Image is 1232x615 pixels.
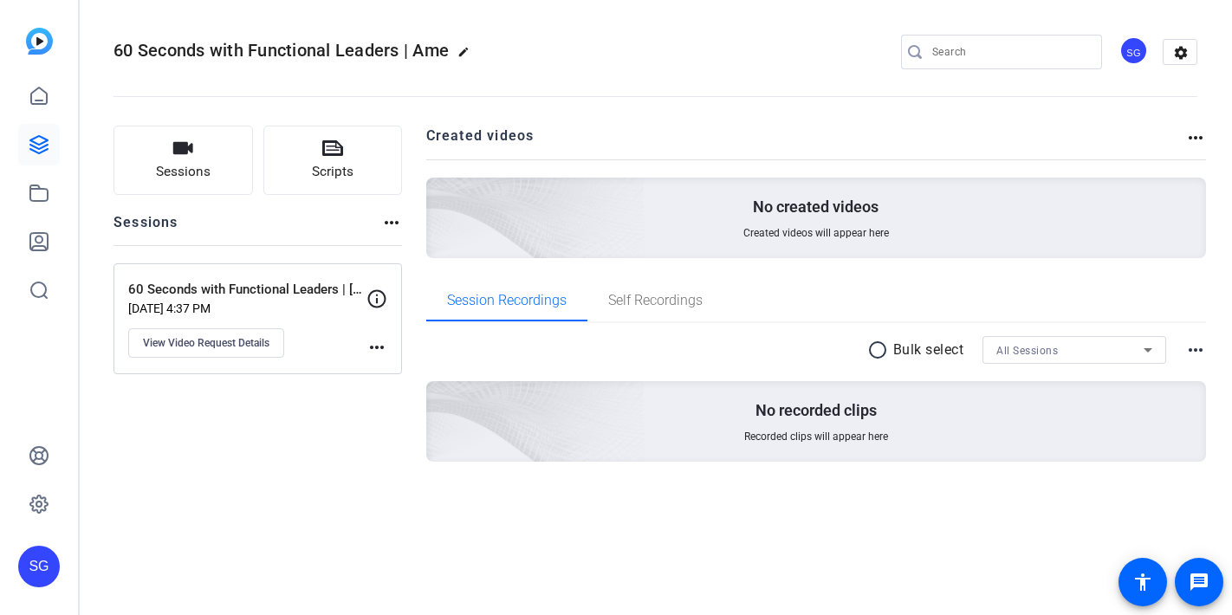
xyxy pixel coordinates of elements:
[26,28,53,55] img: blue-gradient.svg
[263,126,403,195] button: Scripts
[1132,572,1153,592] mat-icon: accessibility
[232,6,645,382] img: Creted videos background
[128,328,284,358] button: View Video Request Details
[1119,36,1148,65] div: SG
[932,42,1088,62] input: Search
[232,210,645,586] img: embarkstudio-empty-session.png
[744,430,888,443] span: Recorded clips will appear here
[113,212,178,245] h2: Sessions
[1164,40,1198,66] mat-icon: settings
[1185,127,1206,148] mat-icon: more_horiz
[18,546,60,587] div: SG
[753,197,879,217] p: No created videos
[1119,36,1150,67] ngx-avatar: Sarovar Ghissing
[426,126,1186,159] h2: Created videos
[755,400,877,421] p: No recorded clips
[743,226,889,240] span: Created videos will appear here
[113,126,253,195] button: Sessions
[867,340,893,360] mat-icon: radio_button_unchecked
[312,162,353,182] span: Scripts
[156,162,211,182] span: Sessions
[1189,572,1209,592] mat-icon: message
[893,340,964,360] p: Bulk select
[143,336,269,350] span: View Video Request Details
[996,345,1058,357] span: All Sessions
[381,212,402,233] mat-icon: more_horiz
[128,280,366,300] p: 60 Seconds with Functional Leaders | [PERSON_NAME]
[1185,340,1206,360] mat-icon: more_horiz
[366,337,387,358] mat-icon: more_horiz
[457,46,478,67] mat-icon: edit
[113,40,449,61] span: 60 Seconds with Functional Leaders | Ame
[608,294,703,307] span: Self Recordings
[128,301,366,315] p: [DATE] 4:37 PM
[447,294,567,307] span: Session Recordings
